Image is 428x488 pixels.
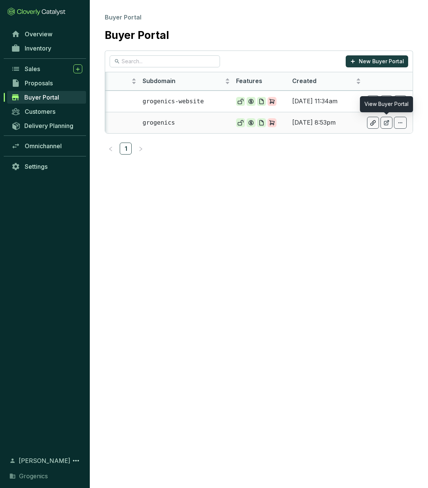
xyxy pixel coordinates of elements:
span: Subdomain [143,77,223,85]
a: Omnichannel [7,140,86,152]
span: Inventory [25,45,51,52]
th: Subdomain [140,72,233,91]
button: right [135,143,147,155]
span: Sales [25,65,40,73]
a: Proposals [7,77,86,89]
a: Customers [7,105,86,118]
th: Created [289,72,364,91]
span: right [138,146,143,152]
a: Delivery Planning [7,119,86,132]
a: 1 [120,143,131,154]
span: Delivery Planning [24,122,73,129]
a: Overview [7,28,86,40]
span: [PERSON_NAME] [19,456,70,465]
span: Customers [25,108,55,115]
span: Overview [25,30,52,38]
th: Features [233,72,289,91]
div: View Buyer Portal [360,96,413,112]
span: Settings [25,163,48,170]
td: [DATE] 11:34am [289,91,364,112]
button: left [105,143,117,155]
a: Settings [7,160,86,173]
li: Previous Page [105,143,117,155]
td: [DATE] 8:53pm [289,112,364,133]
li: Next Page [135,143,147,155]
span: Buyer Portal [105,13,141,21]
span: left [108,146,113,152]
span: Proposals [25,79,53,87]
p: grogenics [143,119,230,127]
button: New Buyer Portal [346,55,408,67]
span: Buyer Portal [24,94,59,101]
a: Inventory [7,42,86,55]
h1: Buyer Portal [105,29,169,42]
span: Created [292,77,354,85]
p: New Buyer Portal [359,58,404,65]
span: Omnichannel [25,142,62,150]
p: grogenics-website [143,97,230,106]
input: Search... [122,57,209,65]
a: Buyer Portal [7,91,86,104]
a: Sales [7,62,86,75]
li: 1 [120,143,132,155]
span: Grogenics [19,472,48,481]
